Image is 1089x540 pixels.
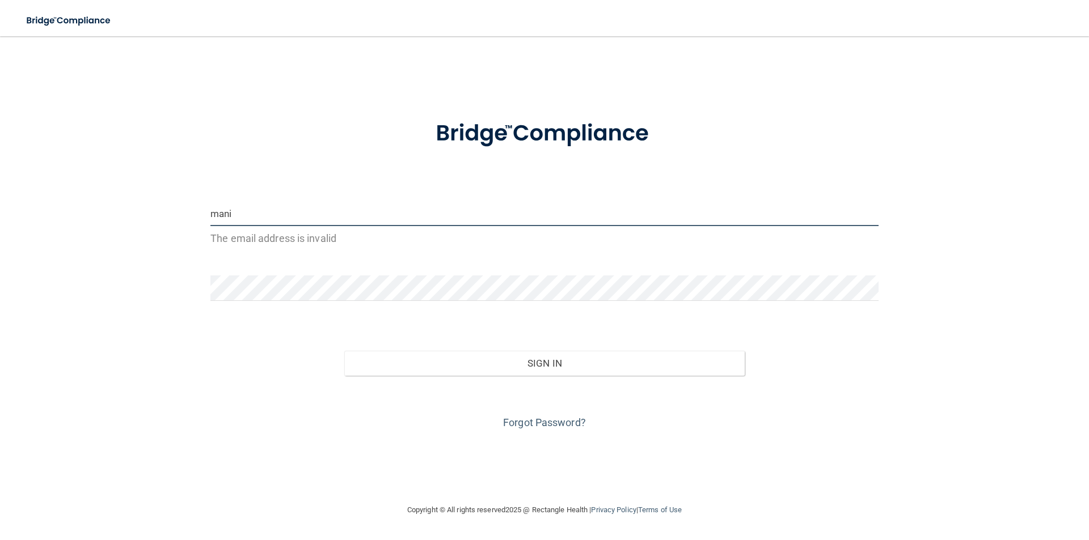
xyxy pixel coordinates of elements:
div: Copyright © All rights reserved 2025 @ Rectangle Health | | [337,492,752,528]
button: Sign In [344,351,745,376]
img: bridge_compliance_login_screen.278c3ca4.svg [412,104,677,163]
p: The email address is invalid [210,229,879,248]
a: Privacy Policy [591,505,636,514]
a: Forgot Password? [503,416,586,428]
img: bridge_compliance_login_screen.278c3ca4.svg [17,9,121,32]
a: Terms of Use [638,505,682,514]
input: Email [210,201,879,226]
